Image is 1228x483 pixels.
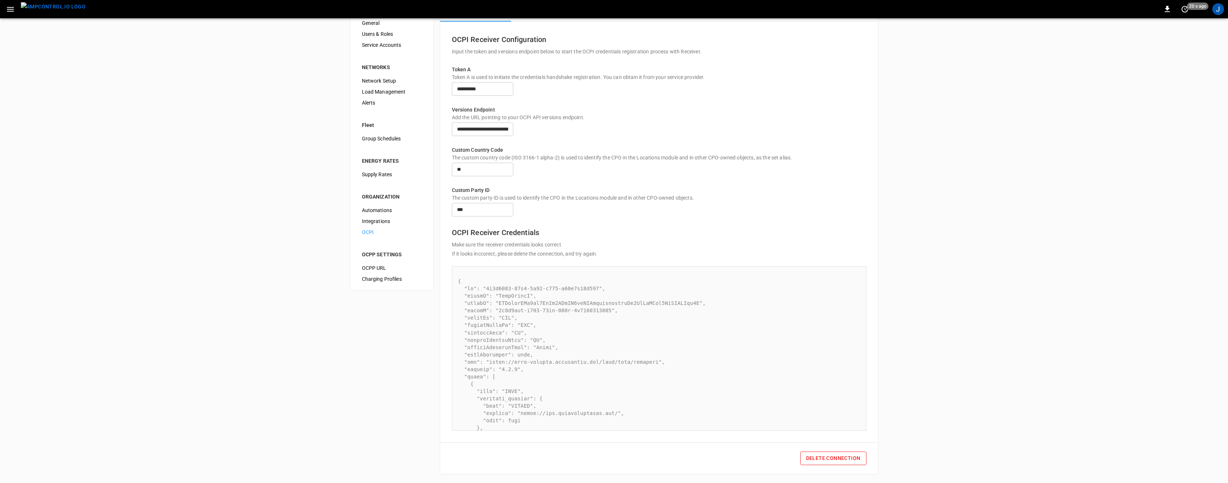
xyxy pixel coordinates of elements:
[356,227,428,238] div: OCPI
[452,106,866,114] p: Versions Endpoint
[452,227,866,238] h6: OCPI Receiver Credentials
[356,39,428,50] div: Service Accounts
[356,169,428,180] div: Supply Rates
[362,171,422,178] span: Supply Rates
[356,29,428,39] div: Users & Roles
[356,273,428,284] div: Charging Profiles
[800,452,866,465] button: Delete Connection
[362,121,422,129] div: Fleet
[362,88,422,96] span: Load Management
[362,41,422,49] span: Service Accounts
[362,251,422,258] div: OCPP SETTINGS
[362,77,422,85] span: Network Setup
[362,99,422,107] span: Alerts
[362,19,422,27] span: General
[1179,3,1191,15] button: set refresh interval
[452,154,866,161] p: The custom country code (ISO 3166-1 alpha-2) is used to identify the CPO in the Locations module ...
[452,186,866,194] p: Custom Party ID
[452,250,866,257] p: If it looks inccorect, please delete the connection, and try again.
[452,73,866,81] p: Token A is used to initiate the credentials handshake registration. You can obtain it from your s...
[362,193,422,200] div: ORGANIZATION
[362,207,422,214] span: Automations
[1187,3,1209,10] span: 20 s ago
[362,264,422,272] span: OCPP URL
[362,218,422,225] span: Integrations
[356,263,428,273] div: OCPP URL
[356,97,428,108] div: Alerts
[21,2,86,11] img: ampcontrol.io logo
[452,48,866,55] p: Input the token and versions endpoint below to start the OCPI credentials registration process wi...
[452,34,866,45] h6: OCPI Receiver Configuration
[362,64,422,71] div: NETWORKS
[452,114,866,121] p: Add the URL pointing to your OCPI API versions endpoint.
[1212,3,1224,15] div: profile-icon
[362,229,422,236] span: OCPI
[452,194,866,201] p: The custom party ID is used to identify the CPO in the Locations module and in other CPO-owned ob...
[452,146,866,154] p: Custom Country Code
[356,216,428,227] div: Integrations
[356,75,428,86] div: Network Setup
[362,30,422,38] span: Users & Roles
[356,86,428,97] div: Load Management
[362,135,422,143] span: Group Schedules
[452,241,866,248] p: Make sure the receiver credentials looks correct
[362,157,422,165] div: ENERGY RATES
[362,275,422,283] span: Charging Profiles
[356,133,428,144] div: Group Schedules
[356,18,428,29] div: General
[452,66,866,73] p: Token A
[356,205,428,216] div: Automations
